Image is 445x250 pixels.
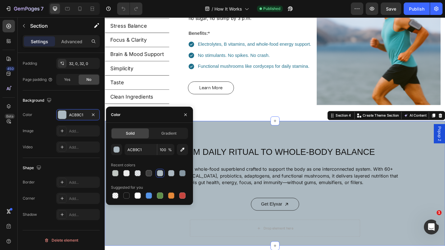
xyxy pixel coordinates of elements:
[6,67,21,76] p: Taste
[61,38,82,45] p: Advanced
[2,2,46,15] button: 7
[111,162,135,168] div: Recent colors
[326,104,354,111] button: AI Content
[174,229,207,234] div: Drop element here
[44,237,78,244] div: Delete element
[424,220,439,234] iframe: Intercom live chat
[92,13,227,22] p: Benefits:*
[6,21,46,29] p: Focus & Clarity
[381,2,401,15] button: Save
[23,212,37,217] div: Shadow
[69,145,98,150] div: Add...
[102,51,226,57] p: Functional mushrooms like cordyceps for daily stamina.
[5,114,15,119] div: Beta
[282,105,322,110] p: Create Theme Section
[6,5,46,13] p: Stress Balance
[125,144,157,155] input: Eg: FFFFFF
[404,2,430,15] button: Publish
[6,52,31,60] p: Simplicity
[69,61,98,67] div: 32, 0, 32, 0
[23,235,100,245] button: Delete element
[437,210,442,215] span: 1
[69,180,98,185] div: Add...
[31,38,48,45] p: Settings
[23,179,35,185] div: Border
[64,77,70,82] span: Yes
[214,6,242,12] span: How It Works
[23,61,37,66] div: Padding
[41,5,44,12] p: 7
[111,185,143,190] div: Suggested for you
[50,162,323,185] p: Elyxar is a clean, whole-food superblend crafted to support the body as one interconnected system...
[69,112,87,118] div: ACB9C1
[69,212,98,218] div: Add...
[91,70,141,84] a: Learn More
[168,147,172,153] span: %
[252,105,271,110] div: Section 4
[6,83,53,91] p: Clean Ingredients
[31,141,342,154] h2: FROM DAILY RITUAL TO WHOLE-BODY BALANCE
[117,2,142,15] div: Undo/Redo
[126,131,135,136] span: Solid
[23,196,35,201] div: Corner
[111,112,121,118] div: Color
[69,196,98,201] div: Add...
[103,73,129,82] p: Learn More
[102,26,226,33] p: Electrolytes, B vitamins, and whole-food energy support.
[86,77,91,82] span: No
[160,198,213,212] button: Get Elyxar
[23,144,33,150] div: Video
[263,6,280,12] span: Published
[105,17,445,250] iframe: Design area
[409,6,424,12] div: Publish
[23,164,43,172] div: Shape
[23,77,53,82] div: Page padding
[23,128,34,134] div: Image
[23,112,32,118] div: Color
[364,119,370,136] span: Popup 2
[6,66,15,71] div: 450
[386,6,396,12] span: Save
[102,39,226,45] p: No stimulants. No spikes. No crash.
[161,131,177,136] span: Gradient
[30,22,81,30] p: Section
[212,6,213,12] span: /
[23,96,53,105] div: Background
[69,128,98,134] div: Add...
[6,36,65,44] p: Brain & Mood Support
[171,200,195,209] div: Get Elyxar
